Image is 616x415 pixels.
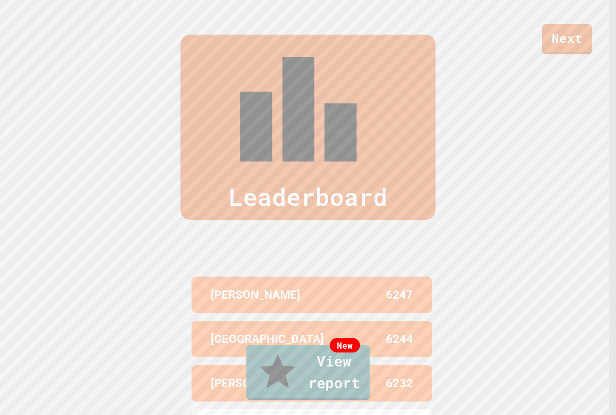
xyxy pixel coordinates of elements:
[246,345,370,400] a: View report
[542,24,592,54] a: Next
[330,338,360,352] div: New
[386,286,413,303] p: 6247
[211,286,300,303] p: [PERSON_NAME]
[180,35,436,220] div: Leaderboard
[386,330,413,348] p: 6244
[211,330,324,348] p: [GEOGRAPHIC_DATA]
